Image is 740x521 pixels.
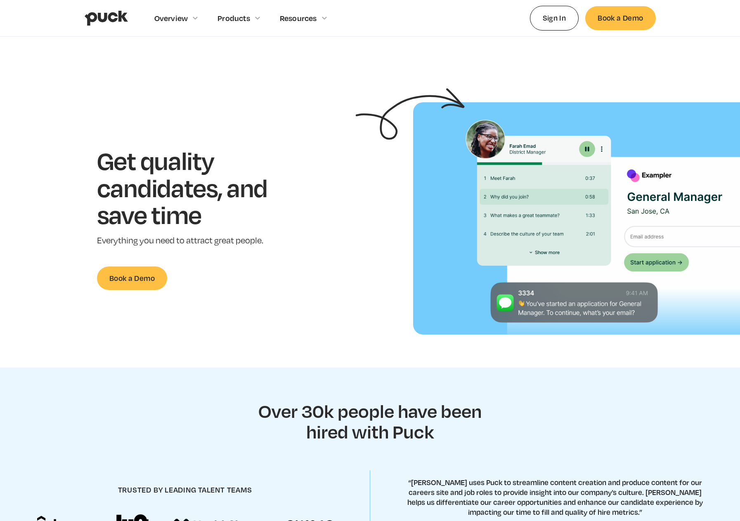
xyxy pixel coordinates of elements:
[407,477,703,517] p: “[PERSON_NAME] uses Puck to streamline content creation and produce content for our careers site ...
[154,14,188,23] div: Overview
[97,235,293,247] p: Everything you need to attract great people.
[118,485,252,495] h4: trusted by leading talent teams
[530,6,579,30] a: Sign In
[97,147,293,228] h1: Get quality candidates, and save time
[280,14,317,23] div: Resources
[97,266,167,290] a: Book a Demo
[218,14,250,23] div: Products
[248,401,492,441] h2: Over 30k people have been hired with Puck
[585,6,655,30] a: Book a Demo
